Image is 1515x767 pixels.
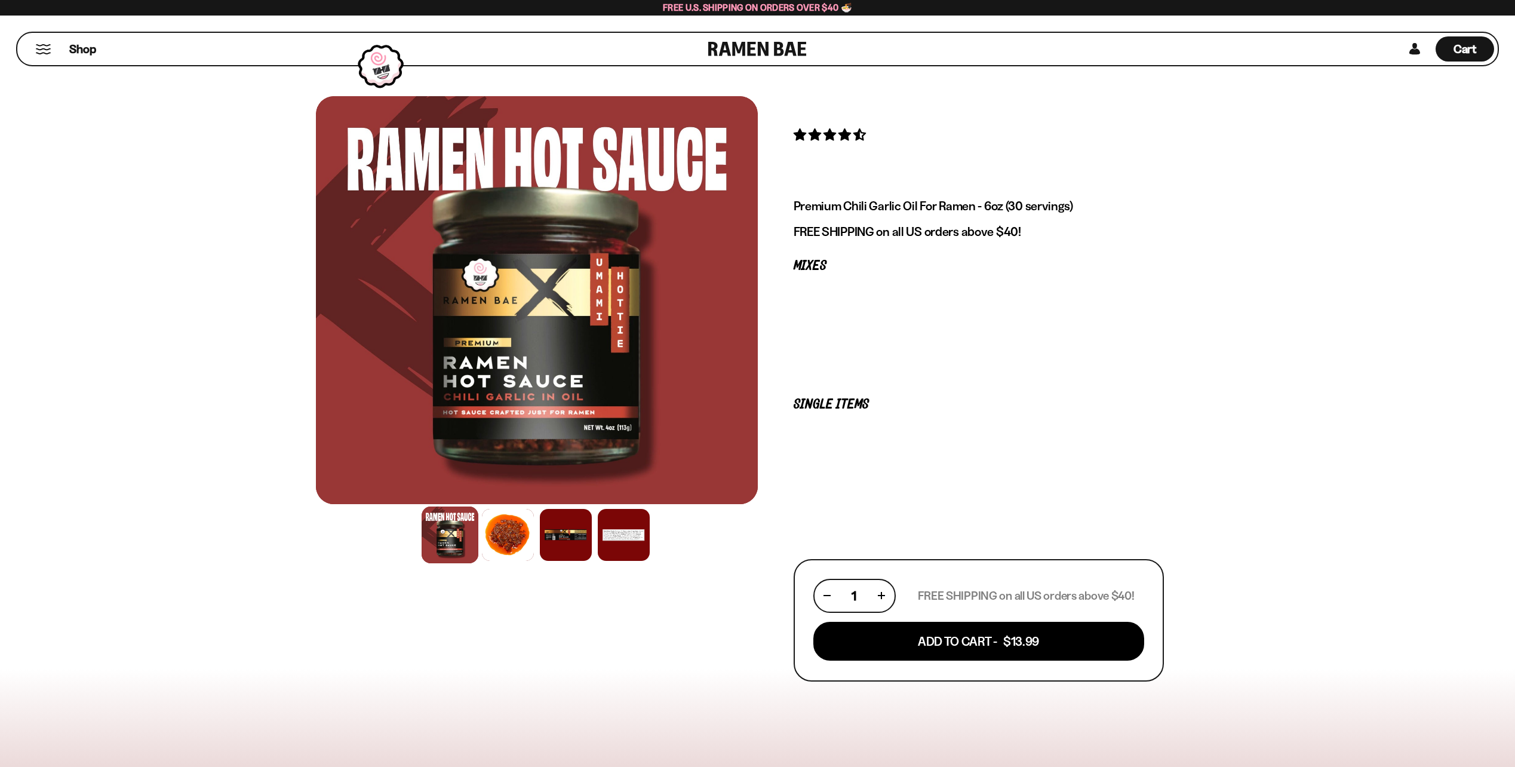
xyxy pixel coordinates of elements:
div: Cart [1436,33,1494,65]
p: FREE SHIPPING on all US orders above $40! [794,224,1164,240]
button: Add To Cart - $13.99 [813,622,1144,661]
span: 4.71 stars [794,127,868,142]
span: 1 [852,588,856,603]
p: Single Items [794,399,1164,410]
span: Cart [1453,42,1477,56]
button: Mobile Menu Trigger [35,44,51,54]
p: Mixes [794,260,1164,272]
a: Shop [69,36,96,62]
p: FREE SHIPPING on all US orders above $40! [918,588,1134,603]
span: Free U.S. Shipping on Orders over $40 🍜 [663,2,852,13]
span: Shop [69,41,96,57]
